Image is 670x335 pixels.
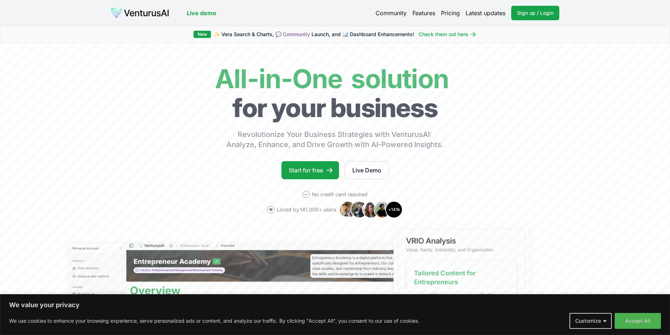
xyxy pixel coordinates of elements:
img: Avatar 2 [351,201,368,218]
img: logo [111,7,169,19]
a: Sign up / Login [511,6,559,20]
span: ✨ Vera Search & Charts, 💬 Launch, and 📊 Dashboard Enhancements! [214,31,414,38]
p: We use cookies to enhance your browsing experience, serve personalized ads or content, and analyz... [9,317,419,325]
a: Community [376,9,407,17]
img: Avatar 1 [339,201,356,218]
button: Customize [569,313,612,329]
a: Start for free [281,161,339,179]
a: Live Demo [345,161,389,179]
a: Latest updates [466,9,505,17]
a: Live demo [187,9,216,17]
button: Accept All [615,313,661,329]
img: Avatar 4 [374,201,391,218]
a: Pricing [441,9,460,17]
p: We value your privacy [9,301,661,309]
span: Sign up / Login [517,9,554,17]
a: Check them out here [419,31,477,38]
div: New [194,31,211,38]
img: Avatar 3 [362,201,379,218]
a: Features [412,9,435,17]
a: Community [283,31,310,37]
